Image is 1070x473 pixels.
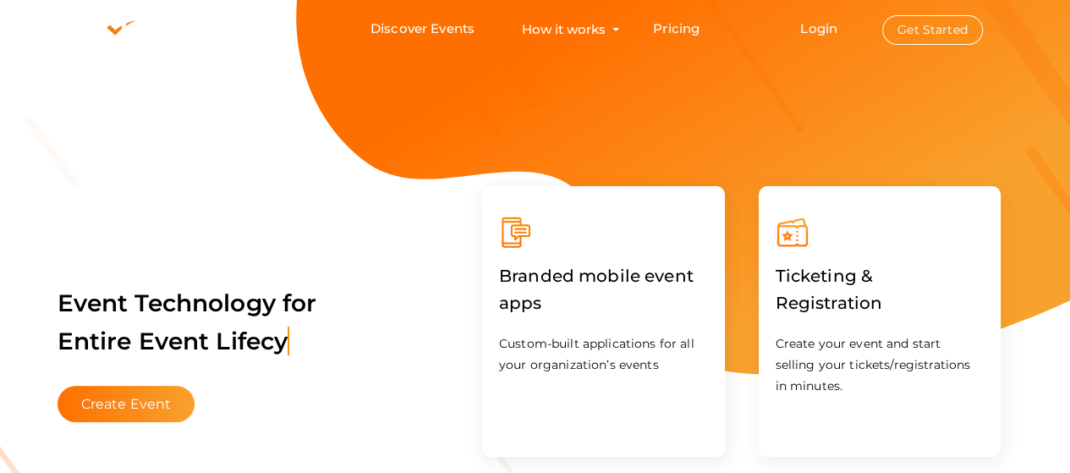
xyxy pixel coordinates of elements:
a: Branded mobile event apps [499,296,708,312]
button: How it works [517,14,611,45]
a: Ticketing & Registration [776,296,985,312]
span: Entire Event Lifecy [58,327,290,355]
a: Login [800,20,837,36]
p: Custom-built applications for all your organization’s events [499,333,708,376]
a: Pricing [653,14,700,45]
label: Event Technology for [58,263,317,382]
p: Create your event and start selling your tickets/registrations in minutes. [776,333,985,397]
label: Ticketing & Registration [776,250,985,329]
button: Create Event [58,386,195,422]
label: Branded mobile event apps [499,250,708,329]
a: Discover Events [370,14,475,45]
button: Get Started [882,15,983,45]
